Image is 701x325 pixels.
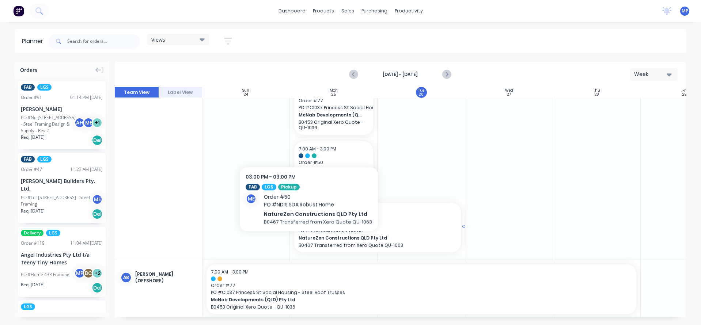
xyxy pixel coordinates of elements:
p: B0467 Transferred from Xero Quote QU-1063 [299,181,369,192]
p: B0453 Original Xero Quote - QU-1036 [299,119,369,130]
div: 01:14 PM [DATE] [70,94,103,101]
span: Order # 50 [299,159,369,166]
span: 7:00 AM - 3:00 PM [299,146,336,152]
span: LGS [21,303,35,310]
input: Search for orders... [67,34,140,49]
div: 11:04 AM [DATE] [70,240,103,246]
div: 24 [244,93,248,96]
span: LGS [37,156,52,162]
div: PO #No.[STREET_ADDRESS] - Steel Framing Design & Supply - Rev 2 [21,114,76,134]
div: Wed [505,88,513,93]
span: PO # C1037 Princess St Social Housing - Steel Roof Trusses [211,289,632,296]
span: LGS [46,230,60,236]
strong: [DATE] - [DATE] [364,71,437,78]
div: Fri [682,88,687,93]
img: Factory [13,5,24,16]
span: Req. [DATE] [21,208,45,214]
div: MP [74,268,85,279]
p: B0453 Original Xero Quote - QU-1036 [211,304,632,310]
div: PO #Lot [STREET_ADDRESS] - Steel Framing [21,194,94,207]
span: FAB [21,84,35,91]
div: AH [74,117,85,128]
span: MP [682,8,688,14]
span: NatureZen Constructions QLD Pty Ltd [299,173,362,180]
div: [PERSON_NAME] [21,105,103,113]
button: Team View [115,87,159,98]
div: Planner [22,37,47,46]
div: Order # 47 [21,166,42,173]
div: sales [338,5,358,16]
span: Delivery [21,230,43,236]
div: BC [83,268,94,279]
div: Order # 91 [21,94,42,101]
div: ME [92,194,103,205]
a: dashboard [275,5,309,16]
div: + 1 [92,117,103,128]
div: 26 [419,93,424,96]
span: Order # 77 [211,282,632,289]
div: Del [92,282,103,293]
button: Week [630,68,678,81]
div: productivity [391,5,427,16]
div: Thu [593,88,600,93]
span: PO # NDIS SDA Robust Home [299,166,369,173]
span: Order # 50 [299,221,456,227]
div: [PERSON_NAME] (OFFSHORE) [135,271,196,284]
div: products [309,5,338,16]
div: ME [83,117,94,128]
div: + 2 [92,268,103,279]
span: McNab Developments (QLD) Pty Ltd [299,112,362,118]
div: Del [92,209,103,219]
div: Tue [418,88,424,93]
div: Del [92,135,103,146]
div: PO #Home 433 Framing [21,271,69,278]
span: 3:00 PM - 3:00 PM [299,207,335,213]
div: [PERSON_NAME] Builders Pty. Ltd. [21,177,103,192]
div: Order # 119 [21,240,45,246]
div: Angel Industries Pty Ltd t/a Teeny Tiny Homes [21,251,103,266]
div: Mon [330,88,338,93]
div: AB [121,272,132,283]
span: Req. [DATE] [21,134,45,141]
div: 28 [595,93,599,96]
div: 29 [682,93,687,96]
span: McNab Developments (QLD) Pty Ltd [211,297,590,303]
span: LGS [37,84,52,91]
div: Week [634,70,668,78]
span: FAB [21,156,35,162]
span: Views [151,36,165,43]
span: PO # NDIS SDA Robust Home [299,227,456,234]
div: 27 [507,93,511,96]
span: Req. [DATE] [21,282,45,288]
div: 25 [331,93,336,96]
p: B0467 Transferred from Xero Quote QU-1063 [299,242,456,248]
button: Label View [159,87,202,98]
div: 11:23 AM [DATE] [70,166,103,173]
span: 7:00 AM - 3:00 PM [211,269,249,275]
div: Sun [242,88,249,93]
span: Orders [20,66,37,74]
span: NatureZen Constructions QLD Pty Ltd [299,235,441,241]
div: purchasing [358,5,391,16]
